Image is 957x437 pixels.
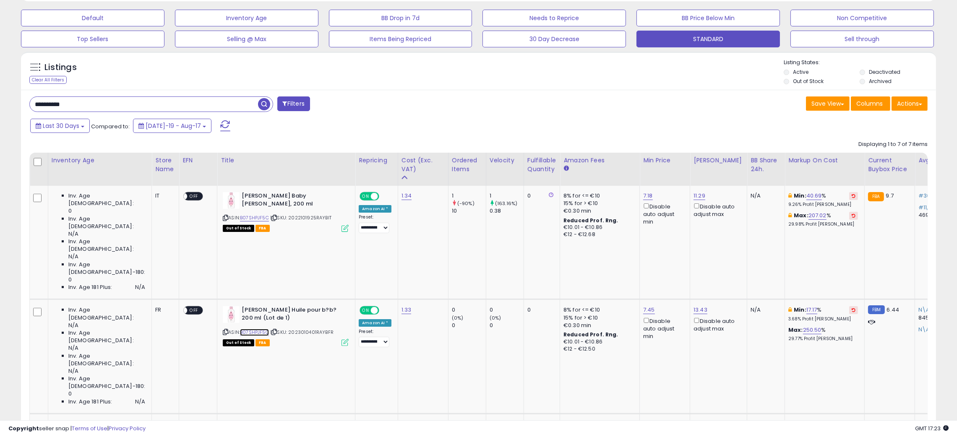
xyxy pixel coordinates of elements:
div: Current Buybox Price [868,156,911,174]
div: 10 [452,207,486,215]
div: ASIN: [223,192,349,231]
b: [PERSON_NAME] Huile pour b?b? 200 ml (Lot de 1) [242,306,344,324]
small: FBA [868,192,884,201]
div: 0 [490,306,524,314]
a: Terms of Use [72,424,107,432]
div: 0.38 [490,207,524,215]
div: Store Name [155,156,175,174]
span: N\A [918,306,930,314]
b: Max: [788,326,803,334]
span: Columns [856,99,883,108]
b: Reduced Prof. Rng. [563,217,618,224]
a: 17.17 [806,306,817,314]
span: 0 [68,390,72,398]
div: Clear All Filters [29,76,67,84]
span: | SKU: 2022101925RAYBIT [270,214,331,221]
span: N\A [918,325,930,333]
div: Disable auto adjust min [643,202,683,226]
div: Preset: [359,214,391,233]
span: OFF [188,307,201,314]
span: Compared to: [91,122,130,130]
span: Inv. Age [DEMOGRAPHIC_DATA]: [68,215,145,230]
div: Fulfillable Quantity [527,156,556,174]
span: Inv. Age [DEMOGRAPHIC_DATA]-180: [68,375,145,390]
img: 31wLzew5TpL._SL40_.jpg [223,306,240,323]
b: Reduced Prof. Rng. [563,331,618,338]
div: BB Share 24h. [751,156,781,174]
div: €10.01 - €10.86 [563,338,633,346]
div: 0 [452,306,486,314]
button: Last 30 Days [30,119,90,133]
div: €0.30 min [563,207,633,215]
a: B07SHPJF5C [240,329,269,336]
a: 250.50 [803,326,821,334]
p: 29.77% Profit [PERSON_NAME] [788,336,858,342]
button: Default [21,10,164,26]
span: All listings that are currently out of stock and unavailable for purchase on Amazon [223,339,254,346]
th: The percentage added to the cost of goods (COGS) that forms the calculator for Min & Max prices. [785,153,865,186]
div: 0 [527,192,553,200]
a: 7.18 [643,192,653,200]
div: 8% for <= €10 [563,192,633,200]
button: Columns [851,96,890,111]
img: 31wLzew5TpL._SL40_.jpg [223,192,240,209]
button: STANDARD [636,31,780,47]
span: OFF [188,193,201,200]
p: 29.98% Profit [PERSON_NAME] [788,221,858,227]
span: Last 30 Days [43,122,79,130]
div: Disable auto adjust max [694,202,741,218]
div: Min Price [643,156,686,165]
small: (163.16%) [495,200,517,207]
strong: Copyright [8,424,39,432]
div: seller snap | | [8,425,146,433]
label: Deactivated [869,68,900,75]
b: Max: [794,211,808,219]
span: OFF [378,307,391,314]
div: 15% for > €10 [563,314,633,322]
span: #30 [918,192,930,200]
div: Displaying 1 to 7 of 7 items [858,140,928,148]
span: Inv. Age [DEMOGRAPHIC_DATA]: [68,238,145,253]
div: Repricing [359,156,394,165]
div: Ordered Items [452,156,482,174]
a: 1.33 [402,306,412,314]
div: Preset: [359,329,391,347]
div: 0 [527,306,553,314]
button: BB Price Below Min [636,10,780,26]
button: [DATE]-19 - Aug-17 [133,119,211,133]
div: % [788,212,858,227]
a: 11.29 [694,192,705,200]
div: Velocity [490,156,520,165]
a: 40.69 [806,192,822,200]
div: IT [155,192,172,200]
button: Actions [892,96,928,111]
button: BB Drop in 7d [329,10,472,26]
div: 0 [490,322,524,329]
span: N/A [135,398,145,406]
div: N/A [751,192,778,200]
a: 207.02 [808,211,827,220]
span: OFF [378,193,391,200]
span: | SKU: 2023010401RAYBFR [270,329,334,336]
small: FBM [868,305,884,314]
div: Amazon Fees [563,156,636,165]
div: 15% for > €10 [563,200,633,207]
p: 9.26% Profit [PERSON_NAME] [788,202,858,208]
label: Archived [869,78,892,85]
div: Title [221,156,352,165]
span: 0 [68,276,72,284]
span: 0 [68,207,72,215]
div: Markup on Cost [788,156,861,165]
span: Inv. Age [DEMOGRAPHIC_DATA]: [68,329,145,344]
span: [DATE]-19 - Aug-17 [146,122,201,130]
a: Privacy Policy [109,424,146,432]
span: Inv. Age [DEMOGRAPHIC_DATA]: [68,306,145,321]
span: N/A [68,367,78,375]
button: Inventory Age [175,10,318,26]
div: 1 [490,192,524,200]
a: 7.45 [643,306,655,314]
button: Sell through [790,31,934,47]
div: Disable auto adjust max [694,316,741,333]
div: N/A [751,306,778,314]
label: Out of Stock [793,78,824,85]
